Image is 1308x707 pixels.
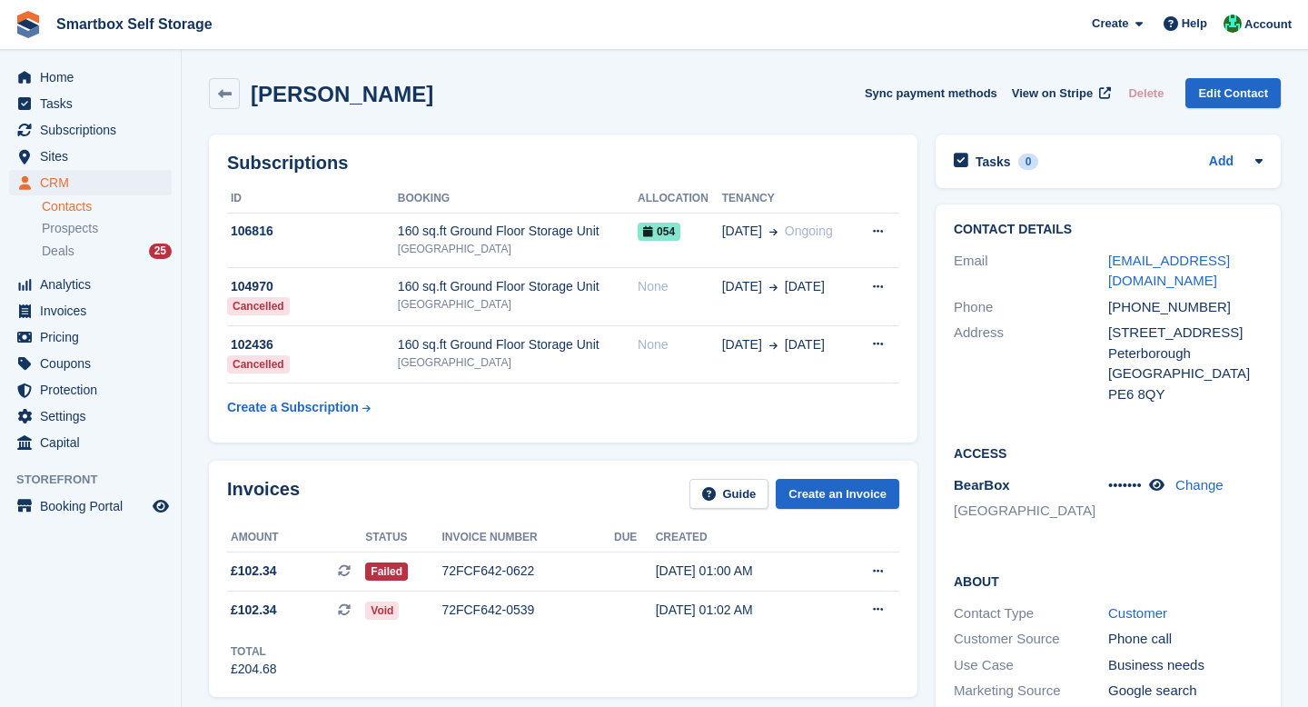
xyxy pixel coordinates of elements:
span: Coupons [40,351,149,376]
div: 72FCF642-0622 [441,562,614,581]
span: Subscriptions [40,117,149,143]
div: Marketing Source [954,681,1108,702]
a: menu [9,324,172,350]
div: 160 sq.ft Ground Floor Storage Unit [398,277,638,296]
span: [DATE] [785,335,825,354]
span: Create [1092,15,1128,33]
div: [STREET_ADDRESS] [1108,323,1263,344]
div: £204.68 [231,660,277,679]
div: Contact Type [954,603,1108,624]
span: [DATE] [722,222,762,241]
a: Contacts [42,198,172,215]
span: BearBox [954,477,1010,493]
span: Pricing [40,324,149,350]
span: Invoices [40,298,149,324]
th: Tenancy [722,184,854,214]
div: None [638,277,722,296]
li: [GEOGRAPHIC_DATA] [954,501,1108,522]
h2: Contact Details [954,223,1263,237]
span: Home [40,65,149,90]
div: Peterborough [1108,344,1263,364]
div: 104970 [227,277,398,296]
div: [GEOGRAPHIC_DATA] [1108,363,1263,384]
div: 102436 [227,335,398,354]
a: menu [9,377,172,403]
img: Elinor Shepherd [1224,15,1242,33]
div: [GEOGRAPHIC_DATA] [398,354,638,371]
span: Tasks [40,91,149,116]
div: [PHONE_NUMBER] [1108,297,1263,318]
span: Failed [365,563,408,581]
th: Allocation [638,184,722,214]
div: Total [231,643,277,660]
a: menu [9,91,172,116]
div: [DATE] 01:02 AM [656,601,831,620]
th: Status [365,523,441,553]
span: Settings [40,403,149,429]
span: Prospects [42,220,98,237]
th: ID [227,184,398,214]
a: View on Stripe [1005,78,1115,108]
a: menu [9,351,172,376]
div: 106816 [227,222,398,241]
a: Create an Invoice [776,479,899,509]
span: CRM [40,170,149,195]
a: menu [9,298,172,324]
h2: Invoices [227,479,300,509]
a: menu [9,117,172,143]
a: Change [1175,477,1224,493]
a: menu [9,65,172,90]
h2: About [954,572,1263,590]
div: 160 sq.ft Ground Floor Storage Unit [398,335,638,354]
div: None [638,335,722,354]
a: Edit Contact [1185,78,1281,108]
a: menu [9,430,172,455]
a: menu [9,144,172,169]
div: 72FCF642-0539 [441,601,614,620]
span: Analytics [40,272,149,297]
a: Customer [1108,605,1167,621]
th: Created [656,523,831,553]
span: Sites [40,144,149,169]
span: Ongoing [785,224,833,238]
div: Use Case [954,655,1108,676]
div: [GEOGRAPHIC_DATA] [398,241,638,257]
span: Storefront [16,471,181,489]
span: Deals [42,243,74,260]
div: Cancelled [227,355,290,373]
a: menu [9,170,172,195]
div: Customer Source [954,629,1108,650]
th: Booking [398,184,638,214]
div: Phone [954,297,1108,318]
span: Protection [40,377,149,403]
h2: Subscriptions [227,153,899,174]
span: Account [1244,15,1292,34]
div: Cancelled [227,297,290,315]
button: Sync payment methods [865,78,997,108]
button: Delete [1121,78,1171,108]
div: Email [954,251,1108,292]
th: Due [614,523,656,553]
a: Smartbox Self Storage [49,9,220,39]
span: ••••••• [1108,477,1142,493]
span: 054 [638,223,680,241]
h2: Tasks [976,154,1011,170]
div: Address [954,323,1108,404]
a: menu [9,272,172,297]
div: PE6 8QY [1108,384,1263,405]
div: Phone call [1108,629,1263,650]
h2: [PERSON_NAME] [251,82,433,106]
a: [EMAIL_ADDRESS][DOMAIN_NAME] [1108,253,1230,289]
div: [DATE] 01:00 AM [656,562,831,581]
span: £102.34 [231,601,277,620]
span: Help [1182,15,1207,33]
div: 25 [149,244,172,259]
span: [DATE] [722,277,762,296]
div: Google search [1108,681,1263,702]
a: menu [9,493,172,519]
th: Amount [227,523,365,553]
span: [DATE] [722,335,762,354]
span: Capital [40,430,149,455]
span: [DATE] [785,277,825,296]
a: Deals 25 [42,242,172,261]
